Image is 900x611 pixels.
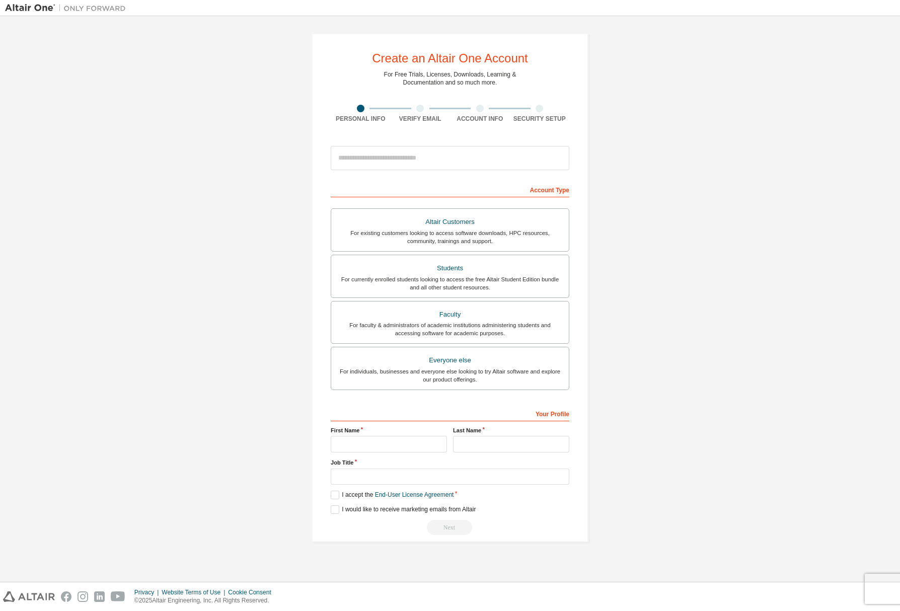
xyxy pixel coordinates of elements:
label: Last Name [453,426,569,434]
p: © 2025 Altair Engineering, Inc. All Rights Reserved. [134,596,277,605]
div: For faculty & administrators of academic institutions administering students and accessing softwa... [337,321,563,337]
div: Personal Info [331,115,391,123]
div: Students [337,261,563,275]
div: Faculty [337,308,563,322]
div: Everyone else [337,353,563,367]
img: linkedin.svg [94,591,105,602]
div: Cookie Consent [228,588,277,596]
label: I would like to receive marketing emails from Altair [331,505,476,514]
img: altair_logo.svg [3,591,55,602]
div: Privacy [134,588,162,596]
div: Account Type [331,181,569,197]
div: Website Terms of Use [162,588,228,596]
img: Altair One [5,3,131,13]
div: For Free Trials, Licenses, Downloads, Learning & Documentation and so much more. [384,70,516,87]
a: End-User License Agreement [375,491,454,498]
img: instagram.svg [78,591,88,602]
label: Job Title [331,459,569,467]
div: For currently enrolled students looking to access the free Altair Student Edition bundle and all ... [337,275,563,291]
label: I accept the [331,491,454,499]
div: Security Setup [510,115,570,123]
div: For existing customers looking to access software downloads, HPC resources, community, trainings ... [337,229,563,245]
img: youtube.svg [111,591,125,602]
div: Altair Customers [337,215,563,229]
div: Your Profile [331,405,569,421]
div: For individuals, businesses and everyone else looking to try Altair software and explore our prod... [337,367,563,384]
img: facebook.svg [61,591,71,602]
div: Verify Email [391,115,451,123]
label: First Name [331,426,447,434]
div: Read and acccept EULA to continue [331,520,569,535]
div: Create an Altair One Account [372,52,528,64]
div: Account Info [450,115,510,123]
